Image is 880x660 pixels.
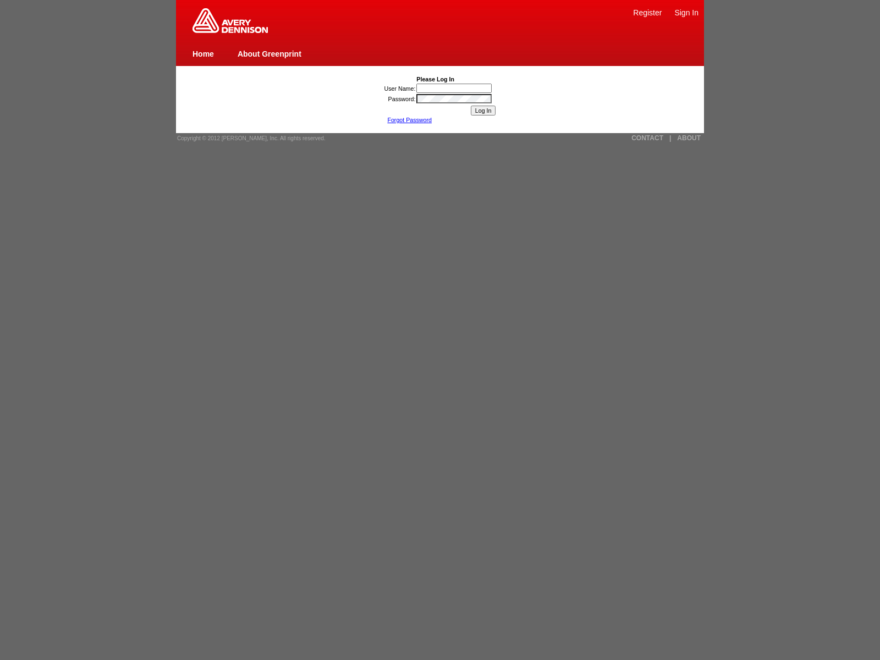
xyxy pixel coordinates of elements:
a: Sign In [674,8,698,17]
a: About Greenprint [238,50,301,58]
a: | [669,134,671,142]
b: Please Log In [416,76,454,82]
a: CONTACT [631,134,663,142]
a: ABOUT [677,134,701,142]
span: Copyright © 2012 [PERSON_NAME], Inc. All rights reserved. [177,135,326,141]
img: Home [193,8,268,33]
label: User Name: [384,85,416,92]
label: Password: [388,96,416,102]
a: Forgot Password [387,117,432,123]
input: Log In [471,106,496,116]
a: Home [193,50,214,58]
a: Register [633,8,662,17]
a: Greenprint [193,28,268,34]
